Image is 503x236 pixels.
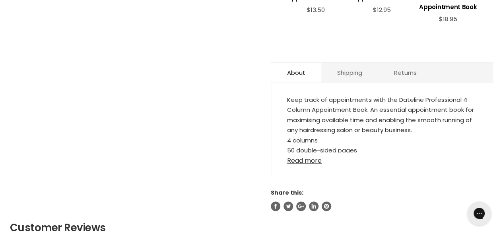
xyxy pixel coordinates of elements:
[439,15,457,23] span: $18.95
[287,152,477,164] a: Read more
[287,95,477,152] div: Keep track of appointments with the Dateline Professional 4 Column Appointment Book. An essential...
[321,63,378,82] a: Shipping
[373,6,391,14] span: $12.95
[463,199,495,228] iframe: Gorgias live chat messenger
[10,220,493,235] h2: Customer Reviews
[271,189,493,211] aside: Share this:
[307,6,325,14] span: $13.50
[378,63,433,82] a: Returns
[271,63,321,82] a: About
[287,145,477,156] li: 50 double-sided pages
[287,135,477,146] li: 4 columns
[271,189,303,197] span: Share this:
